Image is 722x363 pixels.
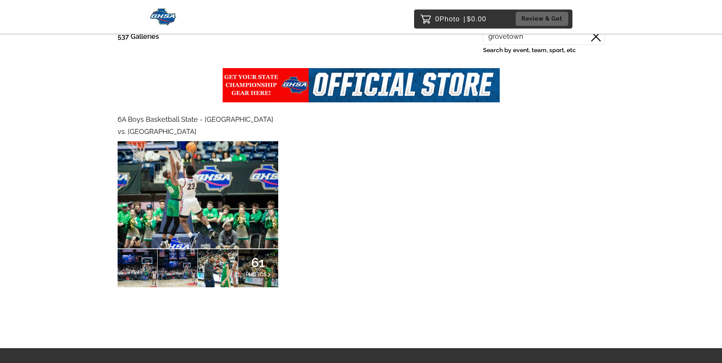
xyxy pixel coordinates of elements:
span: PHOTOS [246,271,266,277]
img: 53282 [118,141,278,248]
a: Review & Get [516,12,571,26]
span: | [464,15,466,23]
img: ghsa%2Fevents%2Fgallery%2Fundefined%2F5fb9f561-abbd-4c28-b40d-30de1d9e5cda [223,68,500,102]
p: 0 $0.00 [435,13,487,25]
span: 6A Boys Basketball State - [GEOGRAPHIC_DATA] vs. [GEOGRAPHIC_DATA] [118,115,273,135]
p: 537 Galleries [118,30,159,43]
a: 6A Boys Basketball State - [GEOGRAPHIC_DATA] vs. [GEOGRAPHIC_DATA]61PHOTOS [118,113,278,287]
label: Search by event, team, sport, etc [483,45,605,56]
button: Review & Get [516,12,568,26]
img: Snapphound Logo [150,8,177,25]
span: Photo [440,13,460,25]
span: 61 [246,260,271,265]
